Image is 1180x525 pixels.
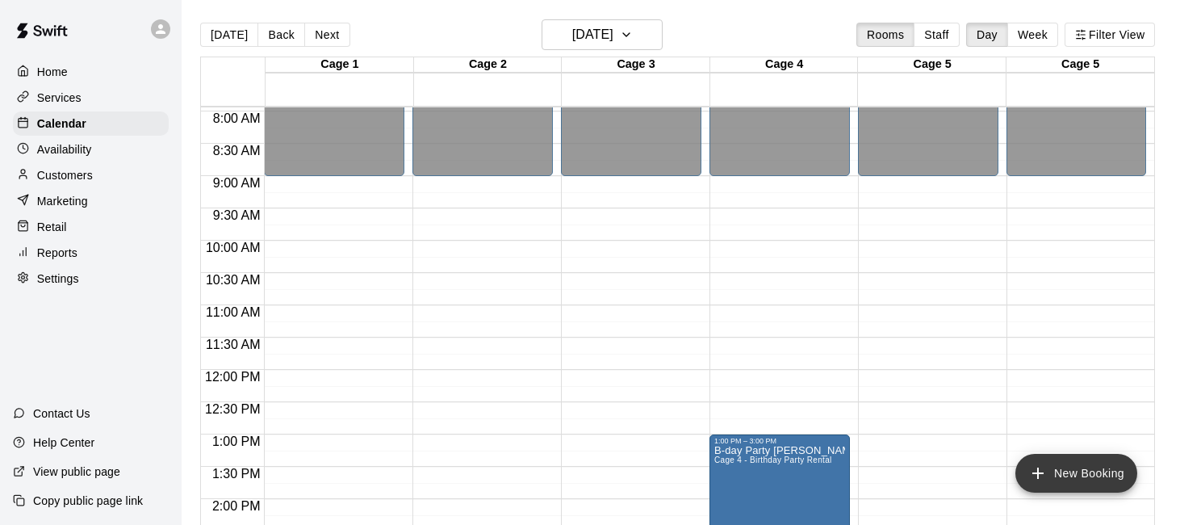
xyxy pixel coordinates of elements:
p: Help Center [33,435,94,451]
p: Services [37,90,82,106]
a: Marketing [13,189,169,213]
button: Next [304,23,349,47]
p: Settings [37,271,79,287]
a: Availability [13,137,169,162]
button: Filter View [1065,23,1155,47]
span: 10:00 AM [202,241,265,254]
button: Rooms [856,23,914,47]
p: Calendar [37,115,86,132]
a: Retail [13,215,169,239]
span: 11:00 AM [202,305,265,319]
span: 2:00 PM [208,499,265,513]
span: 12:30 PM [201,402,264,416]
button: add [1015,454,1137,493]
p: Reports [37,245,77,261]
div: Cage 4 [710,57,859,73]
span: 10:30 AM [202,273,265,287]
a: Home [13,60,169,84]
div: Cage 5 [858,57,1006,73]
p: Customers [37,167,93,183]
span: Cage 4 - Birthday Party Rental [714,456,832,464]
p: Marketing [37,193,88,209]
button: Week [1007,23,1058,47]
div: Cage 2 [414,57,563,73]
span: 1:30 PM [208,467,265,481]
p: Copy public page link [33,493,143,509]
button: Day [966,23,1008,47]
div: Cage 3 [562,57,710,73]
a: Settings [13,267,169,291]
span: 11:30 AM [202,338,265,351]
span: 8:30 AM [209,144,265,157]
div: Cage 5 [1006,57,1155,73]
p: Home [37,64,68,80]
div: 1:00 PM – 3:00 PM [714,437,845,445]
p: Contact Us [33,405,90,422]
p: Availability [37,141,92,157]
button: [DATE] [542,19,663,50]
h6: [DATE] [572,23,613,46]
div: Cage 1 [266,57,414,73]
span: 12:00 PM [201,370,264,384]
span: 9:30 AM [209,208,265,222]
a: Calendar [13,111,169,136]
a: Services [13,86,169,110]
button: Staff [914,23,960,47]
a: Customers [13,163,169,187]
a: Reports [13,241,169,265]
p: View public page [33,464,120,480]
span: 1:00 PM [208,435,265,448]
span: 9:00 AM [209,176,265,190]
button: [DATE] [200,23,258,47]
p: Retail [37,219,67,235]
span: 8:00 AM [209,111,265,125]
button: Back [257,23,305,47]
